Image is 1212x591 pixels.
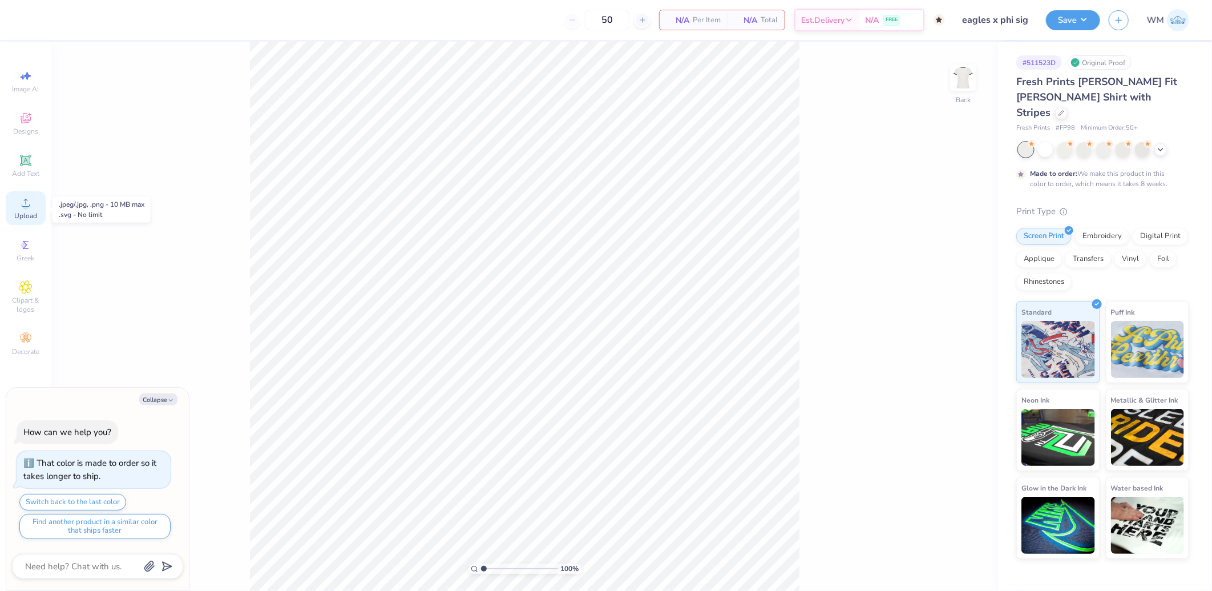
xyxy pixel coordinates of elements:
[1030,169,1077,178] strong: Made to order:
[886,16,898,24] span: FREE
[1021,394,1049,406] span: Neon Ink
[1021,482,1086,494] span: Glow in the Dark Ink
[1068,55,1132,70] div: Original Proof
[761,14,778,26] span: Total
[693,14,721,26] span: Per Item
[865,14,879,26] span: N/A
[19,514,171,539] button: Find another product in a similar color that ships faster
[1016,205,1189,218] div: Print Type
[14,211,37,220] span: Upload
[1021,321,1095,378] img: Standard
[1111,497,1185,554] img: Water based Ink
[954,9,1037,31] input: Untitled Design
[1075,228,1129,245] div: Embroidery
[734,14,757,26] span: N/A
[585,10,629,30] input: – –
[952,66,975,89] img: Back
[666,14,689,26] span: N/A
[1016,123,1050,133] span: Fresh Prints
[1111,409,1185,466] img: Metallic & Glitter Ink
[1016,274,1072,291] div: Rhinestones
[59,210,144,220] div: .svg - No limit
[1021,497,1095,554] img: Glow in the Dark Ink
[956,95,971,105] div: Back
[1111,482,1163,494] span: Water based Ink
[1081,123,1138,133] span: Minimum Order: 50 +
[1021,409,1095,466] img: Neon Ink
[1030,168,1170,189] div: We make this product in this color to order, which means it takes 8 weeks.
[1016,75,1177,119] span: Fresh Prints [PERSON_NAME] Fit [PERSON_NAME] Shirt with Stripes
[13,85,39,94] span: Image AI
[1021,306,1052,318] span: Standard
[1016,251,1062,268] div: Applique
[19,494,126,510] button: Switch back to the last color
[1056,123,1075,133] span: # FP98
[1147,14,1164,27] span: WM
[1114,251,1146,268] div: Vinyl
[1111,394,1178,406] span: Metallic & Glitter Ink
[1167,9,1189,31] img: Wilfredo Manabat
[1133,228,1188,245] div: Digital Print
[23,427,111,438] div: How can we help you?
[17,254,35,263] span: Greek
[139,393,177,405] button: Collapse
[1111,306,1135,318] span: Puff Ink
[1046,10,1100,30] button: Save
[1016,55,1062,70] div: # 511523D
[801,14,845,26] span: Est. Delivery
[1147,9,1189,31] a: WM
[1111,321,1185,378] img: Puff Ink
[59,199,144,210] div: .jpeg/.jpg, .png - 10 MB max
[1065,251,1111,268] div: Transfers
[12,347,39,356] span: Decorate
[1150,251,1177,268] div: Foil
[1016,228,1072,245] div: Screen Print
[12,169,39,178] span: Add Text
[6,296,46,314] span: Clipart & logos
[23,457,156,482] div: That color is made to order so it takes longer to ship.
[13,127,38,136] span: Designs
[561,564,579,574] span: 100 %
